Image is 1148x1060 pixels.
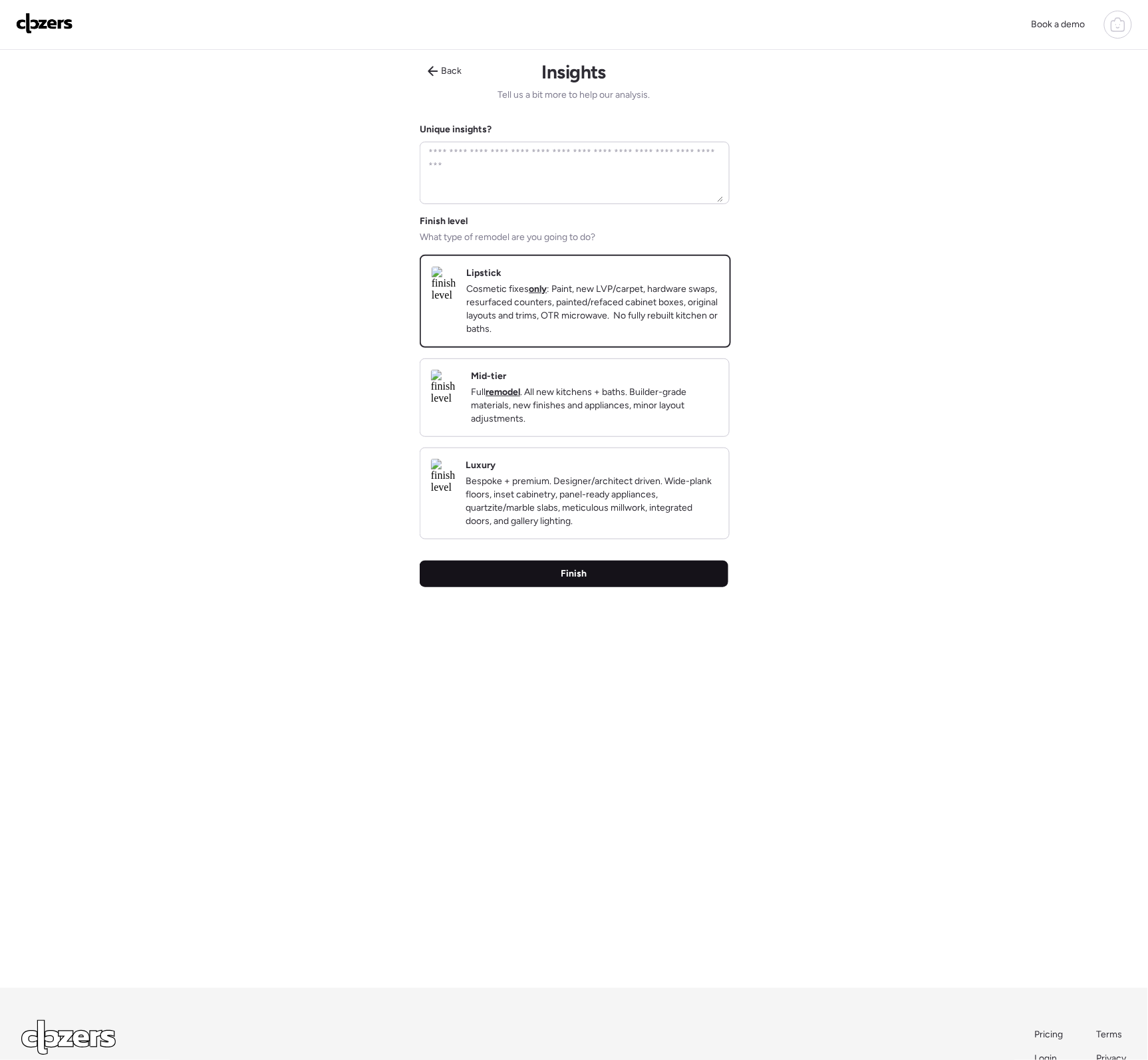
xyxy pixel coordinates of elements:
[561,567,587,581] span: Finish
[1097,1029,1123,1041] span: Terms
[1097,1029,1127,1042] a: Terms
[542,61,607,83] h1: Insights
[1035,1029,1064,1041] span: Pricing
[466,475,718,528] p: Bespoke + premium. Designer/architect driven. Wide-plank floors, inset cabinetry, panel-ready app...
[431,459,455,493] img: finish level
[420,215,468,228] span: Finish level
[466,283,719,336] p: Cosmetic fixes : Paint, new LVP/carpet, hardware swaps, resurfaced counters, painted/refaced cabi...
[441,65,462,78] span: Back
[466,267,502,280] h2: Lipstick
[466,459,496,472] h2: Luxury
[1032,19,1085,30] span: Book a demo
[16,13,73,34] img: Logo
[420,124,492,135] label: Unique insights?
[529,283,547,295] strong: only
[471,386,718,426] p: Full . All new kitchens + baths. Builder-grade materials, new finishes and appliances, minor layo...
[1035,1029,1065,1042] a: Pricing
[431,370,460,404] img: finish level
[498,88,650,102] span: Tell us a bit more to help our analysis.
[486,386,520,398] strong: remodel
[432,267,456,301] img: finish level
[420,231,595,244] span: What type of remodel are you going to do?
[471,370,506,383] h2: Mid-tier
[21,1020,116,1055] img: Logo Light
